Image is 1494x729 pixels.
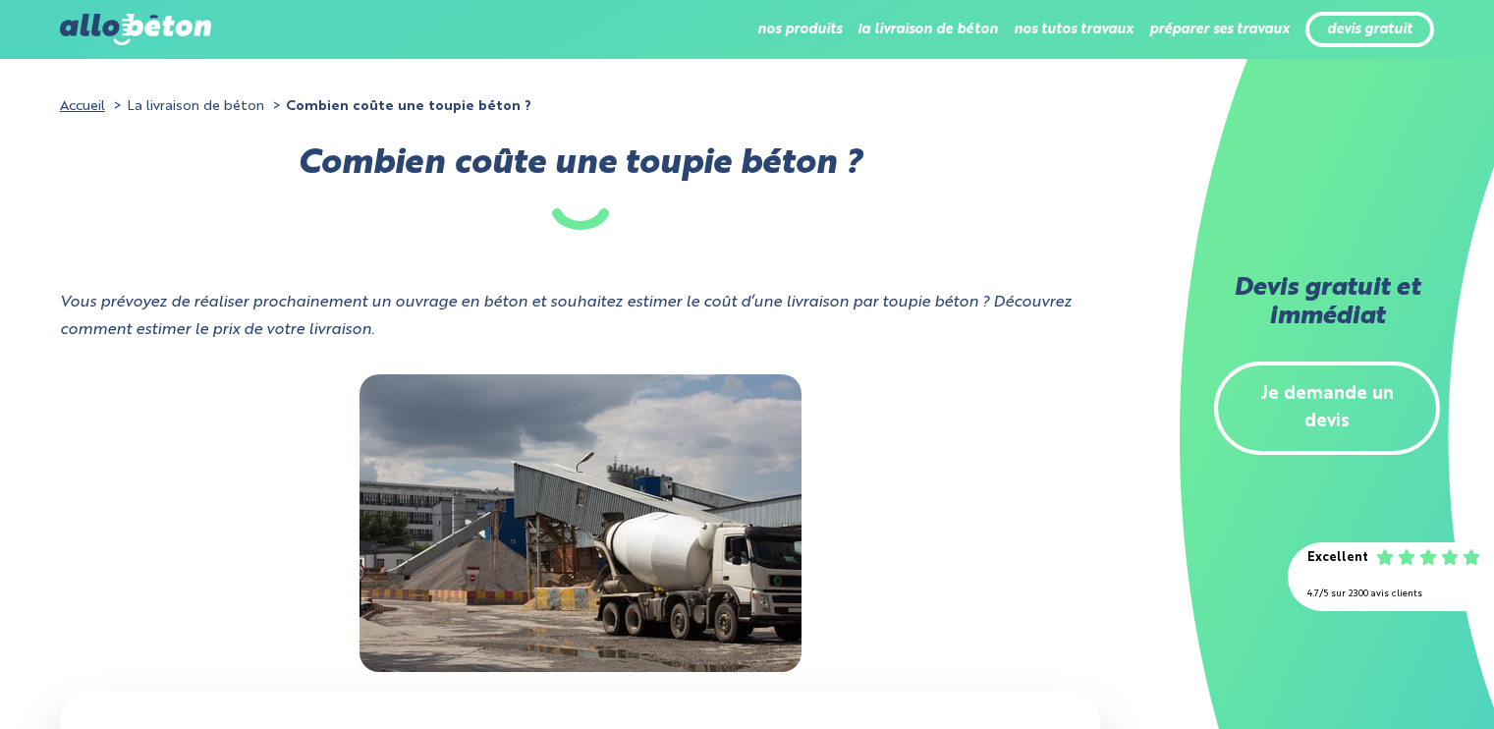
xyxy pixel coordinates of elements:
[858,6,998,53] li: la livraison de béton
[757,6,842,53] li: nos produits
[109,92,264,121] li: La livraison de béton
[360,374,802,672] img: ”Camion
[60,99,105,113] a: Accueil
[1149,6,1290,53] li: préparer ses travaux
[60,150,1100,230] h1: Combien coûte une toupie béton ?
[1307,581,1474,609] div: 4.7/5 sur 2300 avis clients
[268,92,531,121] li: Combien coûte une toupie béton ?
[1214,362,1440,456] a: Je demande un devis
[1307,544,1368,573] div: Excellent
[60,295,1072,339] i: Vous prévoyez de réaliser prochainement un ouvrage en béton et souhaitez estimer le coût d’une li...
[1327,22,1412,38] a: devis gratuit
[1014,6,1134,53] li: nos tutos travaux
[1214,275,1440,332] h2: Devis gratuit et immédiat
[60,14,211,45] img: allobéton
